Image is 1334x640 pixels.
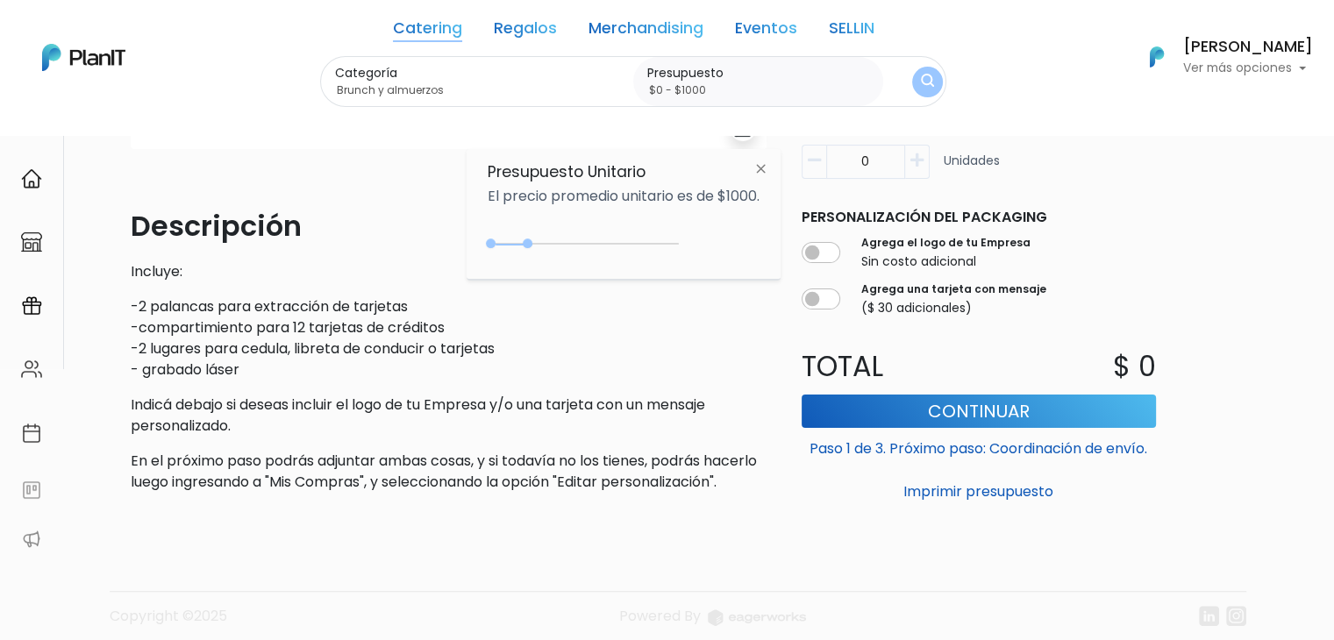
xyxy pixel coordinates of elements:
img: home-e721727adea9d79c4d83392d1f703f7f8bce08238fde08b1acbfd93340b81755.svg [21,168,42,189]
a: Powered By [619,606,806,640]
a: Eventos [735,21,797,42]
img: feedback-78b5a0c8f98aac82b08bfc38622c3050aee476f2c9584af64705fc4e61158814.svg [21,480,42,501]
h6: [PERSON_NAME] [1183,39,1313,55]
p: Paso 1 de 3. Próximo paso: Coordinación de envío. [802,431,1156,459]
span: translation missing: es.layouts.footer.powered_by [619,606,701,626]
p: ($ 30 adicionales) [861,299,1046,317]
label: Agrega una tarjeta con mensaje [861,281,1046,297]
p: Ver más opciones [1183,62,1313,75]
a: Merchandising [589,21,703,42]
p: Copyright ©2025 [110,606,227,640]
p: $ 0 [1113,345,1156,388]
img: PlanIt Logo [1138,38,1176,76]
img: search_button-432b6d5273f82d61273b3651a40e1bd1b912527efae98b1b7a1b2c0702e16a8d.svg [921,74,934,90]
h6: Presupuesto Unitario [488,163,760,181]
p: Incluye: [131,261,767,282]
p: Sin costo adicional [861,252,1031,271]
a: Catering [393,21,462,42]
button: PlanIt Logo [PERSON_NAME] Ver más opciones [1127,34,1313,80]
label: Categoría [335,64,626,82]
label: Presupuesto [647,64,876,82]
button: Imprimir presupuesto [802,477,1156,507]
img: calendar-87d922413cdce8b2cf7b7f5f62616a5cf9e4887200fb71536465627b3292af00.svg [21,423,42,444]
img: PlanIt Logo [42,44,125,71]
p: Personalización del packaging [802,207,1156,228]
a: Regalos [494,21,557,42]
p: Total [791,345,979,388]
img: linkedin-cc7d2dbb1a16aff8e18f147ffe980d30ddd5d9e01409788280e63c91fc390ff4.svg [1199,606,1219,626]
img: marketplace-4ceaa7011d94191e9ded77b95e3339b90024bf715f7c57f8cf31f2d8c509eaba.svg [21,231,42,252]
img: logo_eagerworks-044938b0bf012b96b195e05891a56339191180c2d98ce7df62ca656130a436fa.svg [708,609,806,626]
p: El precio promedio unitario es de $1000. [488,189,760,203]
img: partners-52edf745621dab592f3b2c58e3bca9d71375a7ef29c3b500c9f145b62cc070d4.svg [21,529,42,550]
img: people-662611757002400ad9ed0e3c099ab2801c6687ba6c219adb57efc949bc21e19d.svg [21,359,42,380]
img: campaigns-02234683943229c281be62815700db0a1741e53638e28bf9629b52c665b00959.svg [21,295,42,316]
button: Continuar [802,395,1156,428]
p: En el próximo paso podrás adjuntar ambas cosas, y si todavía no los tienes, podrás hacerlo luego ... [131,451,767,493]
img: close-6986928ebcb1d6c9903e3b54e860dbc4d054630f23adef3a32610726dff6a82b.svg [745,153,777,184]
div: ¿Necesitás ayuda? [90,17,253,51]
p: -2 palancas para extracción de tarjetas -compartimiento para 12 tarjetas de créditos -2 lugares p... [131,296,767,380]
p: Descripción [131,205,767,247]
a: SELLIN [829,21,874,42]
p: Indicá debajo si deseas incluir el logo de tu Empresa y/o una tarjeta con un mensaje personalizado. [131,395,767,437]
label: Agrega el logo de tu Empresa [861,235,1031,251]
img: instagram-7ba2a2629254302ec2a9470e65da5de918c9f3c9a63008f8abed3140a32961bf.svg [1226,606,1246,626]
p: Unidades [944,152,1000,186]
